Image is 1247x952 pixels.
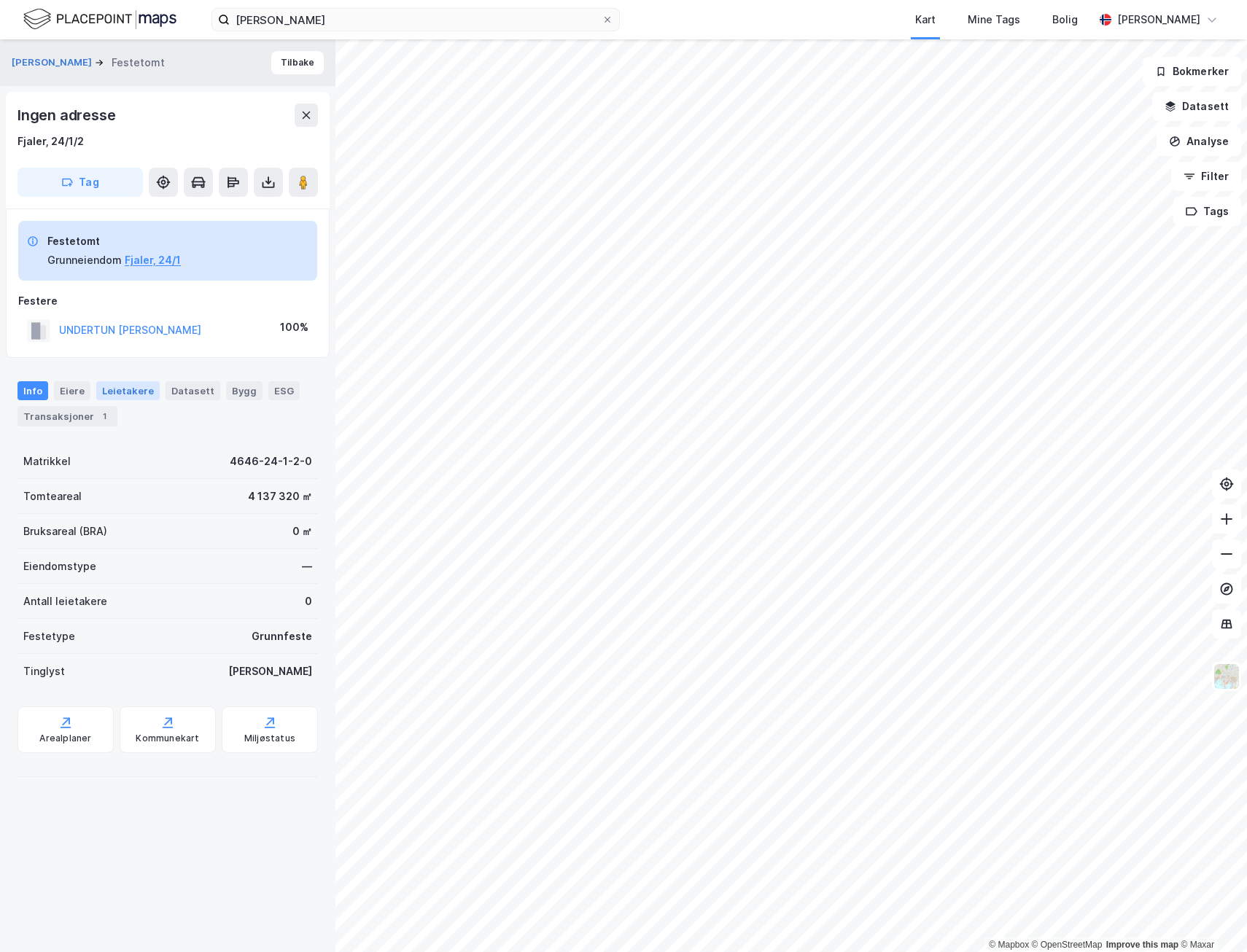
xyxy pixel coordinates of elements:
[1052,11,1078,28] div: Bolig
[23,453,71,470] div: Matrikkel
[23,593,107,610] div: Antall leietakere
[305,593,312,610] div: 0
[54,381,90,400] div: Eiere
[18,381,48,400] div: Info
[136,733,199,744] div: Kommunekart
[112,54,165,71] div: Festetomt
[230,453,312,470] div: 4646-24-1-2-0
[1157,127,1241,156] button: Analyse
[23,663,65,680] div: Tinglyst
[230,9,602,31] input: Søk på adresse, matrikkel, gårdeiere, leietakere eller personer
[1152,92,1241,121] button: Datasett
[1173,197,1241,226] button: Tags
[23,628,75,645] div: Festetype
[248,488,312,505] div: 4 137 320 ㎡
[244,733,295,744] div: Miljøstatus
[280,319,308,336] div: 100%
[1213,663,1240,690] img: Z
[47,251,122,269] div: Grunneiendom
[268,381,300,400] div: ESG
[18,133,84,150] div: Fjaler, 24/1/2
[23,7,176,32] img: logo.f888ab2527a4732fd821a326f86c7f29.svg
[1174,882,1247,952] iframe: Chat Widget
[1171,162,1241,191] button: Filter
[1032,940,1103,950] a: OpenStreetMap
[18,292,317,310] div: Festere
[1106,940,1178,950] a: Improve this map
[18,168,143,197] button: Tag
[1143,57,1241,86] button: Bokmerker
[989,940,1029,950] a: Mapbox
[968,11,1020,28] div: Mine Tags
[12,55,95,70] button: [PERSON_NAME]
[1117,11,1200,28] div: [PERSON_NAME]
[47,233,181,250] div: Festetomt
[97,409,112,424] div: 1
[228,663,312,680] div: [PERSON_NAME]
[23,523,107,540] div: Bruksareal (BRA)
[39,733,91,744] div: Arealplaner
[18,406,117,426] div: Transaksjoner
[23,488,82,505] div: Tomteareal
[23,558,96,575] div: Eiendomstype
[252,628,312,645] div: Grunnfeste
[226,381,263,400] div: Bygg
[302,558,312,575] div: —
[125,251,181,269] button: Fjaler, 24/1
[96,381,160,400] div: Leietakere
[271,51,324,74] button: Tilbake
[18,104,118,127] div: Ingen adresse
[292,523,312,540] div: 0 ㎡
[166,381,220,400] div: Datasett
[915,11,936,28] div: Kart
